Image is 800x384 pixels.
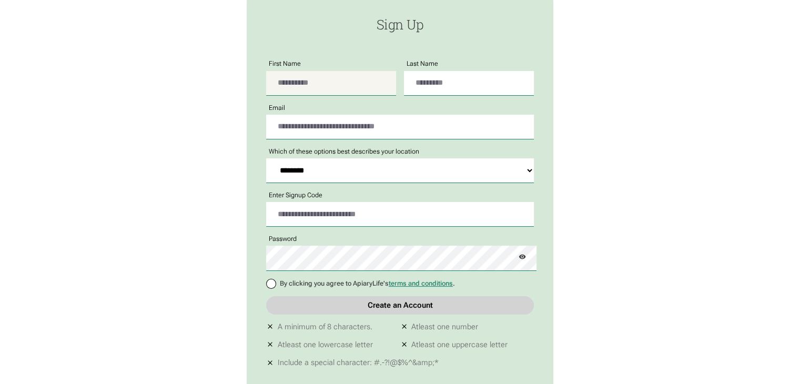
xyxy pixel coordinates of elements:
form: signup-redbull [266,47,534,383]
li: Atleast one uppercase letter [400,338,534,351]
li: Atleast one number [400,320,534,334]
label: Email [266,105,289,112]
label: First Name [266,60,305,68]
label: Enter Signup Code [266,192,326,199]
li: Atleast one lowercase letter [266,338,400,351]
p: Which of these options best describes your location [266,148,423,156]
li: Include a special character: #.-?!@$%^&amp;* [266,356,534,369]
li: A minimum of 8 characters. [266,320,400,334]
label: Password [266,236,300,243]
h1: Sign Up [266,17,534,32]
label: Last Name [404,60,442,68]
a: terms and conditions [389,279,453,287]
span: By clicking you agree to ApiaryLife's . [280,279,455,288]
a: Create an Account [266,296,534,315]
